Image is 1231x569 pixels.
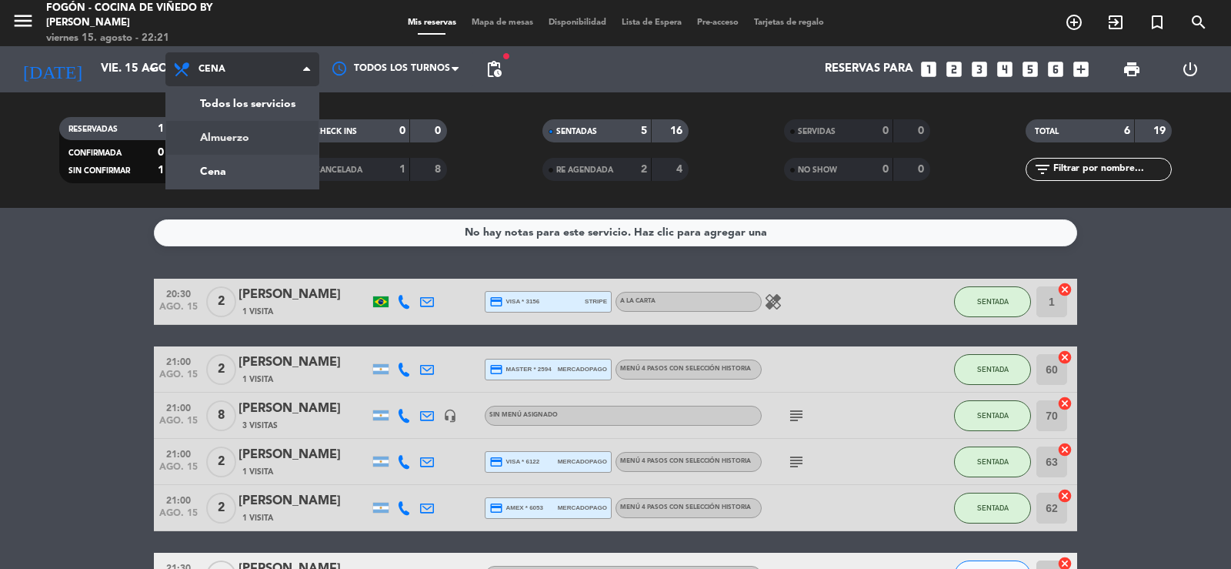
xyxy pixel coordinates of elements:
span: RE AGENDADA [556,166,613,174]
span: Tarjetas de regalo [746,18,832,27]
button: SENTADA [954,447,1031,477]
strong: 0 [918,164,927,175]
i: looks_two [944,59,964,79]
span: mercadopago [558,503,607,513]
span: A LA CARTA [620,298,656,304]
span: Pre-acceso [689,18,746,27]
span: Reservas para [825,62,913,76]
span: 21:00 [159,490,198,508]
div: No hay notas para este servicio. Haz clic para agregar una [465,224,767,242]
span: 8 [206,400,236,431]
span: CONFIRMADA [68,149,122,157]
div: [PERSON_NAME] [239,353,369,373]
span: 21:00 [159,352,198,370]
i: add_circle_outline [1065,13,1083,32]
span: 2 [206,354,236,385]
span: ago. 15 [159,416,198,433]
div: [PERSON_NAME] [239,445,369,465]
i: [DATE] [12,52,93,86]
span: Menú 4 pasos con selección Historia [620,366,751,372]
strong: 0 [882,126,889,136]
span: ago. 15 [159,370,198,387]
span: master * 2594 [489,363,552,377]
span: mercadopago [558,364,607,374]
i: add_box [1071,59,1091,79]
i: menu [12,9,35,32]
strong: 0 [399,126,405,136]
div: [PERSON_NAME] [239,491,369,511]
strong: 5 [641,126,647,136]
strong: 1 [158,165,164,176]
span: CHECK INS [315,128,357,136]
div: LOG OUT [1161,46,1219,92]
span: amex * 6053 [489,501,543,515]
span: 1 Visita [242,512,273,524]
span: SENTADA [977,457,1009,466]
i: credit_card [489,501,503,515]
button: SENTADA [954,354,1031,385]
i: cancel [1057,396,1073,411]
i: cancel [1057,488,1073,504]
strong: 1 [158,123,164,134]
span: NO SHOW [798,166,837,174]
span: 2 [206,493,236,524]
span: 1 Visita [242,466,273,478]
i: power_settings_new [1181,60,1199,79]
i: credit_card [489,295,503,309]
i: credit_card [489,363,503,377]
span: print [1123,60,1141,79]
input: Filtrar por nombre... [1052,161,1171,178]
span: 1 Visita [242,373,273,386]
i: cancel [1057,282,1073,297]
i: subject [787,453,806,471]
span: 1 Visita [242,306,273,318]
i: looks_3 [969,59,989,79]
i: headset_mic [443,409,457,423]
span: SIN CONFIRMAR [68,167,130,175]
strong: 16 [670,126,686,136]
span: Sin menú asignado [489,412,558,418]
span: stripe [585,296,607,306]
a: Todos los servicios [166,87,319,121]
strong: 1 [399,164,405,175]
i: looks_4 [995,59,1015,79]
i: search [1189,13,1208,32]
span: SENTADA [977,504,1009,512]
span: SENTADA [977,297,1009,306]
i: credit_card [489,455,503,469]
div: Fogón - Cocina de viñedo by [PERSON_NAME] [46,1,296,31]
span: ago. 15 [159,462,198,480]
strong: 6 [1124,126,1130,136]
span: Cena [198,64,225,75]
span: 3 Visitas [242,420,278,432]
strong: 2 [641,164,647,175]
span: visa * 6122 [489,455,539,469]
a: Cena [166,155,319,189]
strong: 0 [435,126,444,136]
i: turned_in_not [1148,13,1166,32]
i: filter_list [1033,160,1052,179]
span: ago. 15 [159,302,198,320]
button: menu [12,9,35,38]
span: Menú 4 pasos con selección Historia [620,458,751,464]
span: mercadopago [558,457,607,467]
span: 2 [206,447,236,477]
div: [PERSON_NAME] [239,399,369,419]
span: SENTADA [977,365,1009,373]
button: SENTADA [954,493,1031,524]
i: cancel [1057,442,1073,457]
button: SENTADA [954,286,1031,317]
span: Disponibilidad [541,18,614,27]
strong: 0 [882,164,889,175]
strong: 0 [158,147,164,158]
div: [PERSON_NAME] [239,285,369,305]
i: cancel [1057,350,1073,365]
span: Mapa de mesas [464,18,541,27]
span: RESERVADAS [68,126,118,133]
button: SENTADA [954,400,1031,431]
i: arrow_drop_down [143,60,162,79]
span: TOTAL [1035,128,1059,136]
span: ago. 15 [159,508,198,526]
span: Menú 4 pasos con selección Historia [620,504,751,510]
i: healing [764,293,782,311]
